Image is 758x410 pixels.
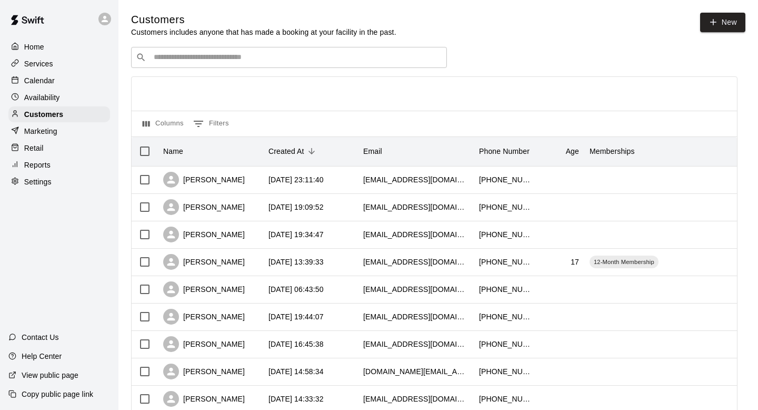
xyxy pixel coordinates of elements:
[24,58,53,69] p: Services
[131,27,396,37] p: Customers includes anyone that has made a booking at your facility in the past.
[24,42,44,52] p: Home
[24,92,60,103] p: Availability
[566,136,579,166] div: Age
[22,332,59,343] p: Contact Us
[263,136,358,166] div: Created At
[158,136,263,166] div: Name
[363,174,468,185] div: ashleyhoover-22@outlook.com
[268,366,324,377] div: 2025-08-15 14:58:34
[24,109,63,120] p: Customers
[24,177,52,187] p: Settings
[479,136,530,166] div: Phone Number
[584,136,742,166] div: Memberships
[363,311,468,322] div: dave5497@hotmail.com
[479,284,532,295] div: +15732968658
[363,257,468,267] div: bhscoachhenke@gmail.com
[479,366,532,377] div: +15739993332
[268,257,324,267] div: 2025-08-16 13:39:33
[268,339,324,349] div: 2025-08-15 16:45:38
[8,90,110,105] a: Availability
[24,75,55,86] p: Calendar
[163,336,245,352] div: [PERSON_NAME]
[537,136,584,166] div: Age
[700,13,745,32] a: New
[479,257,532,267] div: +15739829177
[24,126,57,136] p: Marketing
[131,47,447,68] div: Search customers by name or email
[363,202,468,212] div: krantzre@gmail.com
[24,143,44,153] p: Retail
[479,394,532,404] div: +15737216635
[163,364,245,379] div: [PERSON_NAME]
[268,284,324,295] div: 2025-08-16 06:43:50
[131,13,396,27] h5: Customers
[163,391,245,407] div: [PERSON_NAME]
[358,136,474,166] div: Email
[363,366,468,377] div: bryce.a.bond@gmail.com
[479,229,532,240] div: +15732288926
[363,339,468,349] div: brookeberkey@gmail.com
[8,140,110,156] a: Retail
[363,229,468,240] div: bkekec22@yahoo.com
[163,227,245,242] div: [PERSON_NAME]
[363,136,382,166] div: Email
[22,351,62,362] p: Help Center
[163,136,183,166] div: Name
[163,309,245,325] div: [PERSON_NAME]
[363,284,468,295] div: vturner639@gmail.com
[268,136,304,166] div: Created At
[590,258,659,266] span: 12-Month Membership
[22,389,93,399] p: Copy public page link
[479,202,532,212] div: +15732162297
[8,56,110,72] a: Services
[8,174,110,190] a: Settings
[8,73,110,89] a: Calendar
[479,311,532,322] div: +14172245497
[590,256,659,268] div: 12-Month Membership
[163,172,245,188] div: [PERSON_NAME]
[268,174,324,185] div: 2025-08-18 23:11:40
[571,257,579,267] div: 17
[8,123,110,139] a: Marketing
[22,370,78,380] p: View public page
[163,199,245,215] div: [PERSON_NAME]
[268,229,324,240] div: 2025-08-17 19:34:47
[8,157,110,173] a: Reports
[163,281,245,297] div: [PERSON_NAME]
[479,174,532,185] div: +15735444358
[8,39,110,55] a: Home
[8,106,110,122] a: Customers
[268,202,324,212] div: 2025-08-18 19:09:52
[479,339,532,349] div: +15733031406
[474,136,537,166] div: Phone Number
[590,136,635,166] div: Memberships
[24,160,51,170] p: Reports
[363,394,468,404] div: heatherrisenhoover@hotmail.com
[163,254,245,270] div: [PERSON_NAME]
[140,115,186,132] button: Select columns
[191,115,232,132] button: Show filters
[304,144,319,159] button: Sort
[268,311,324,322] div: 2025-08-15 19:44:07
[268,394,324,404] div: 2025-08-15 14:33:32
